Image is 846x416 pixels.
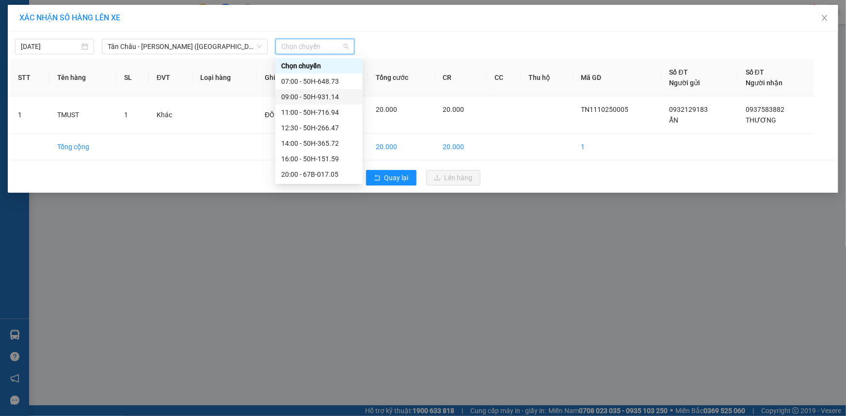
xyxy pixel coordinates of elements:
[116,59,149,96] th: SL
[426,170,480,185] button: uploadLên hàng
[281,39,349,54] span: Chọn chuyến
[443,106,464,113] span: 20.000
[192,59,257,96] th: Loại hàng
[281,123,357,133] div: 12:30 - 50H-266.47
[281,138,357,149] div: 14:00 - 50H-365.72
[281,154,357,164] div: 16:00 - 50H-151.59
[281,107,357,118] div: 11:00 - 50H-716.94
[670,106,708,113] span: 0932129183
[19,13,120,22] span: XÁC NHẬN SỐ HÀNG LÊN XE
[368,59,435,96] th: Tổng cước
[746,116,776,124] span: THƯƠNG
[149,96,192,134] td: Khác
[257,59,311,96] th: Ghi chú
[811,5,838,32] button: Close
[281,76,357,87] div: 07:00 - 50H-648.73
[670,116,679,124] span: ẨN
[746,79,782,87] span: Người nhận
[435,134,487,160] td: 20.000
[124,111,128,119] span: 1
[376,106,397,113] span: 20.000
[366,170,416,185] button: rollbackQuay lại
[368,134,435,160] td: 20.000
[670,68,688,76] span: Số ĐT
[10,96,49,134] td: 1
[670,79,701,87] span: Người gửi
[821,14,829,22] span: close
[435,59,487,96] th: CR
[581,106,628,113] span: TN1110250005
[149,59,192,96] th: ĐVT
[108,39,262,54] span: Tân Châu - Hồ Chí Minh (Giường)
[21,41,80,52] input: 11/10/2025
[281,169,357,180] div: 20:00 - 67B-017.05
[49,96,116,134] td: TMUST
[521,59,573,96] th: Thu hộ
[746,68,764,76] span: Số ĐT
[746,106,784,113] span: 0937583882
[275,58,363,74] div: Chọn chuyến
[384,172,409,183] span: Quay lại
[265,111,285,119] span: ĐỒ ĂN
[487,59,521,96] th: CC
[281,92,357,102] div: 09:00 - 50H-931.14
[281,61,357,71] div: Chọn chuyến
[374,174,381,182] span: rollback
[573,59,661,96] th: Mã GD
[256,44,262,49] span: down
[49,59,116,96] th: Tên hàng
[49,134,116,160] td: Tổng cộng
[573,134,661,160] td: 1
[10,59,49,96] th: STT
